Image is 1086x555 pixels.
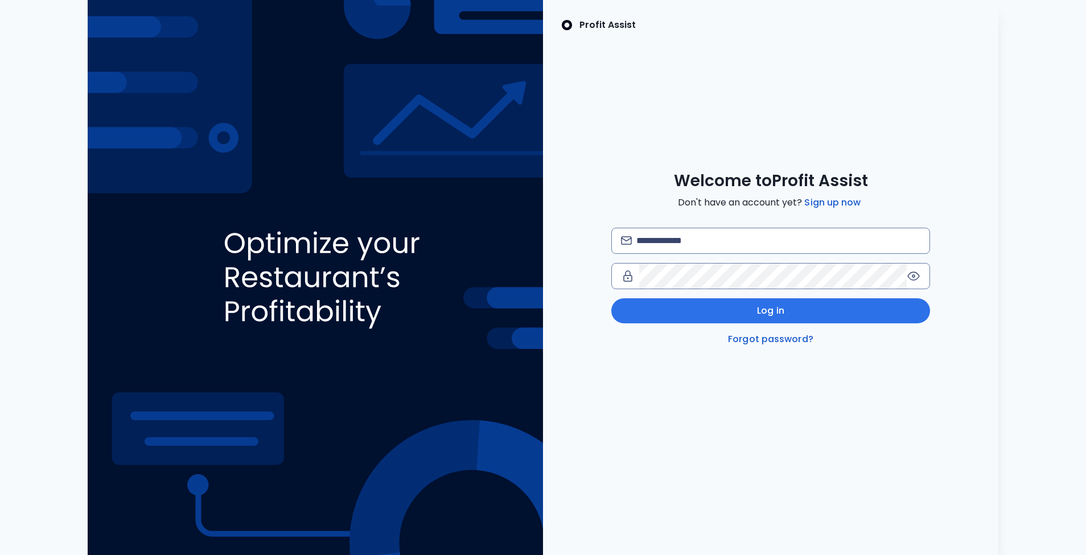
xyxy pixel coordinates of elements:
[579,18,636,32] p: Profit Assist
[678,196,863,209] span: Don't have an account yet?
[621,236,632,245] img: email
[611,298,930,323] button: Log in
[757,304,784,318] span: Log in
[561,18,573,32] img: SpotOn Logo
[674,171,868,191] span: Welcome to Profit Assist
[726,332,816,346] a: Forgot password?
[802,196,863,209] a: Sign up now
